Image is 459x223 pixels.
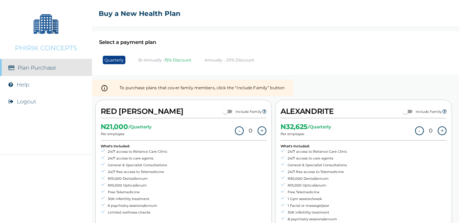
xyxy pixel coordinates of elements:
[101,155,168,162] li: 24/7 access to care agents
[258,126,266,135] button: +
[99,39,452,45] h2: Select a payment plan
[429,127,433,134] p: 0
[29,7,63,41] img: Company
[101,209,168,216] li: Limited wellness checks
[101,189,168,196] li: Free Telemedicine
[128,124,152,129] p: / Quarterly
[99,9,180,18] h2: Buy a New Health Plan
[101,144,168,148] p: What's Included:
[101,105,184,118] h2: RED [PERSON_NAME]
[281,162,347,169] li: General & Specialist Consultations
[281,182,347,189] li: N15,000 Optical/anum
[101,202,168,209] li: 6 psychiatry sessions/annum
[17,98,36,105] button: Logout
[281,155,347,162] li: 24/7 access to care agents
[281,202,347,209] li: 1 Facial or massage/year
[281,105,334,118] h2: ALEXANDRITE
[249,127,252,134] p: 0
[281,125,308,128] h2: N 32,625
[236,109,261,114] label: Include Family
[101,175,168,182] li: N15,000 Dental/annum
[262,109,266,114] i: Let employees add up to 5 family members, including spouse and children, to their health plans.
[103,56,125,64] p: Quarterly
[281,175,347,182] li: N30,000 Dental/annum
[18,65,56,71] a: Plan Purchase
[281,196,347,202] li: 1 Gym session/week
[165,57,191,63] span: 15% Discount
[101,196,168,202] li: 30K infertility treatment
[120,82,285,94] div: To purchase plans that cover family members, click the “Include Family” button
[281,148,347,155] li: 24/7 access to Reliance Care Clinic
[235,126,244,135] button: -
[281,189,347,196] li: Free Telemedicine
[101,122,152,136] div: Per employee
[101,162,168,169] li: General & Specialist Consultations
[101,169,168,175] li: 24/7 free access to Telemedicine
[101,182,168,189] li: N10,000 Optical/anum
[308,124,331,129] p: / Quarterly
[7,206,85,216] img: RelianceHMO's Logo
[442,109,446,114] i: Let employees add up to 5 family members, including spouse and children, to their health plans.
[204,57,254,63] p: Annually - 20% Discount
[438,126,446,135] button: +
[281,144,347,148] p: What's Included:
[101,125,128,128] h2: N 21,000
[281,122,331,136] div: Per employee
[17,81,29,88] a: Help
[281,169,347,175] li: 24/7 free access to Telemedicine
[101,148,168,155] li: 24/7 access to Reliance Care Clinic
[15,44,77,52] p: PHIRIK CONCEPTS
[138,57,191,63] p: Bi-Annually -
[415,126,424,135] button: -
[281,209,347,216] li: 30K infertility treatment
[281,216,347,223] li: 8 psychiatry sessions/annum
[416,109,441,114] label: Include Family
